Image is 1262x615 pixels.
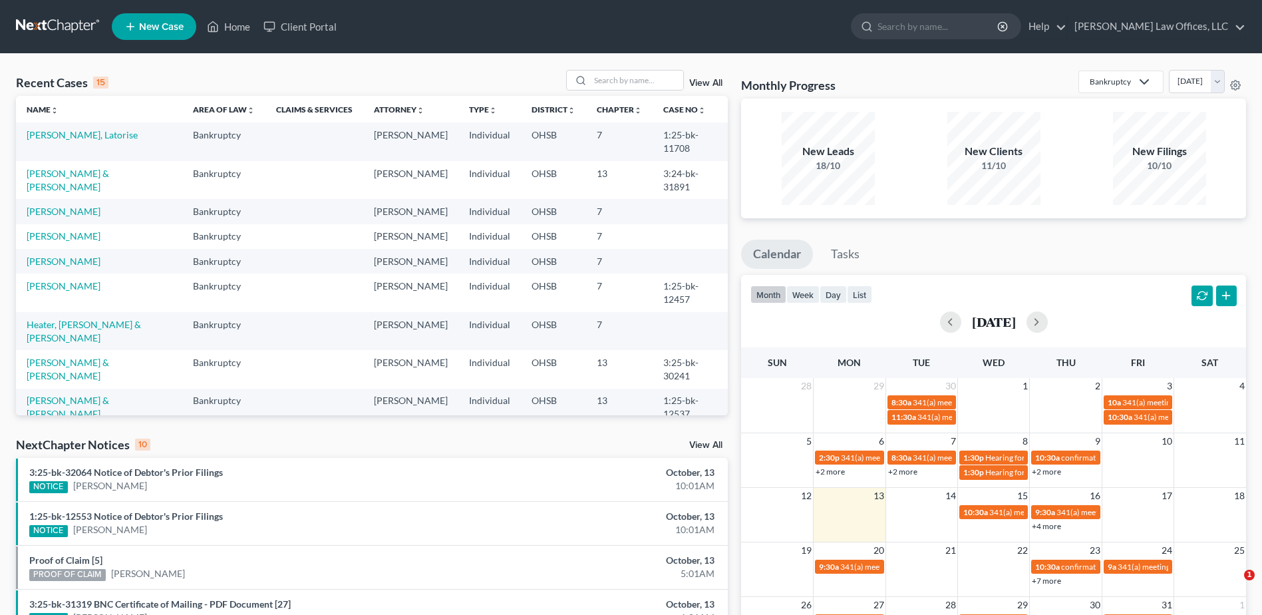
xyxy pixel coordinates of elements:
span: 341(a) meeting for [PERSON_NAME] [1122,397,1251,407]
div: October, 13 [495,510,714,523]
a: Typeunfold_more [469,104,497,114]
a: [PERSON_NAME] Law Offices, LLC [1068,15,1245,39]
span: 341(a) meeting for [PERSON_NAME] & [PERSON_NAME] [840,562,1039,572]
td: [PERSON_NAME] [363,274,458,311]
td: Individual [458,199,521,224]
td: Individual [458,249,521,274]
span: 24 [1160,542,1174,558]
span: 23 [1088,542,1102,558]
span: 3 [1166,378,1174,394]
td: 7 [586,312,653,350]
a: +7 more [1032,576,1061,586]
span: 9a [1108,562,1116,572]
div: New Filings [1113,144,1206,159]
td: 1:25-bk-12537 [653,389,728,427]
span: Hearing for [PERSON_NAME] [985,453,1089,463]
td: 7 [586,274,653,311]
span: 1 [1238,597,1246,613]
span: 8:30a [891,453,911,463]
span: 8 [1021,433,1029,449]
td: OHSB [521,249,586,274]
div: 10:01AM [495,479,714,493]
span: 9 [1094,433,1102,449]
span: 8:30a [891,397,911,407]
a: [PERSON_NAME], Latorise [27,129,138,140]
td: [PERSON_NAME] [363,350,458,388]
span: New Case [139,22,184,32]
span: confirmation hearing for [PERSON_NAME] [1061,453,1211,463]
a: Chapterunfold_more [597,104,642,114]
td: Individual [458,122,521,160]
a: [PERSON_NAME] [27,256,100,267]
td: [PERSON_NAME] [363,122,458,160]
span: 341(a) meeting for [PERSON_NAME] [917,412,1046,422]
td: Bankruptcy [182,350,265,388]
td: Bankruptcy [182,199,265,224]
h3: Monthly Progress [741,77,836,93]
a: 1:25-bk-12553 Notice of Debtor's Prior Filings [29,511,223,522]
a: Home [200,15,257,39]
td: [PERSON_NAME] [363,389,458,427]
span: 2:30p [819,453,840,463]
td: 13 [586,161,653,199]
span: Wed [983,357,1005,368]
td: Individual [458,389,521,427]
span: 1:30p [963,453,984,463]
div: NOTICE [29,481,68,493]
span: 16 [1088,488,1102,504]
span: 28 [800,378,813,394]
div: 10/10 [1113,159,1206,172]
span: 18 [1233,488,1246,504]
span: Mon [838,357,861,368]
span: confirmation hearing for [PERSON_NAME] [1061,562,1211,572]
i: unfold_more [634,106,642,114]
span: 27 [872,597,885,613]
div: October, 13 [495,554,714,567]
a: +4 more [1032,521,1061,531]
span: 11 [1233,433,1246,449]
td: OHSB [521,122,586,160]
td: Bankruptcy [182,389,265,427]
i: unfold_more [698,106,706,114]
td: Individual [458,224,521,249]
span: 26 [800,597,813,613]
span: 20 [872,542,885,558]
button: week [786,286,820,304]
a: [PERSON_NAME] [73,479,147,493]
a: Heater, [PERSON_NAME] & [PERSON_NAME] [27,319,141,343]
span: Thu [1056,357,1076,368]
td: Individual [458,161,521,199]
td: Bankruptcy [182,161,265,199]
span: 30 [944,378,957,394]
td: 7 [586,122,653,160]
span: 10 [1160,433,1174,449]
a: Help [1022,15,1066,39]
i: unfold_more [489,106,497,114]
button: list [847,286,872,304]
a: Attorneyunfold_more [374,104,424,114]
span: 30 [1088,597,1102,613]
div: 15 [93,77,108,89]
button: month [750,286,786,304]
a: [PERSON_NAME] [27,280,100,292]
a: 3:25-bk-31319 BNC Certificate of Mailing - PDF Document [27] [29,598,291,610]
td: 3:25-bk-30241 [653,350,728,388]
input: Search by name... [590,71,683,90]
div: 10:01AM [495,523,714,536]
h2: [DATE] [972,315,1016,329]
td: 13 [586,350,653,388]
span: 1:30p [963,467,984,477]
span: 341(a) meeting for [PERSON_NAME] & [PERSON_NAME] [913,397,1112,407]
span: 7 [949,433,957,449]
input: Search by name... [877,14,999,39]
i: unfold_more [247,106,255,114]
td: OHSB [521,199,586,224]
span: 341(a) meeting for [PERSON_NAME] [913,453,1041,463]
a: Case Nounfold_more [663,104,706,114]
span: Tue [913,357,930,368]
i: unfold_more [416,106,424,114]
span: 31 [1160,597,1174,613]
span: 11:30a [891,412,916,422]
td: [PERSON_NAME] [363,312,458,350]
span: 17 [1160,488,1174,504]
